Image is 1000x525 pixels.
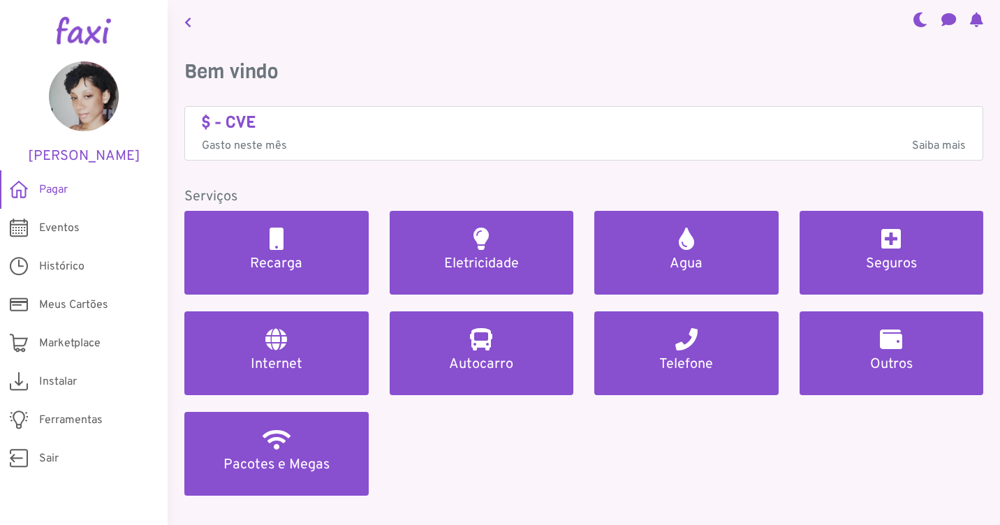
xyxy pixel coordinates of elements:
[201,457,352,473] h5: Pacotes e Megas
[202,112,966,133] h4: $ - CVE
[21,148,147,165] h5: [PERSON_NAME]
[594,211,779,295] a: Agua
[39,297,108,313] span: Meus Cartões
[202,138,966,154] p: Gasto neste mês
[390,311,574,395] a: Autocarro
[390,211,574,295] a: Eletricidade
[201,356,352,373] h5: Internet
[184,188,983,205] h5: Serviços
[406,256,557,272] h5: Eletricidade
[39,335,101,352] span: Marketplace
[800,211,984,295] a: Seguros
[39,182,68,198] span: Pagar
[39,220,80,237] span: Eventos
[912,138,966,154] span: Saiba mais
[39,374,77,390] span: Instalar
[184,412,369,496] a: Pacotes e Megas
[39,258,84,275] span: Histórico
[184,60,983,84] h3: Bem vindo
[611,356,762,373] h5: Telefone
[202,112,966,155] a: $ - CVE Gasto neste mêsSaiba mais
[816,356,967,373] h5: Outros
[39,450,59,467] span: Sair
[611,256,762,272] h5: Agua
[594,311,779,395] a: Telefone
[21,61,147,165] a: [PERSON_NAME]
[184,211,369,295] a: Recarga
[800,311,984,395] a: Outros
[39,412,103,429] span: Ferramentas
[816,256,967,272] h5: Seguros
[406,356,557,373] h5: Autocarro
[184,311,369,395] a: Internet
[201,256,352,272] h5: Recarga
